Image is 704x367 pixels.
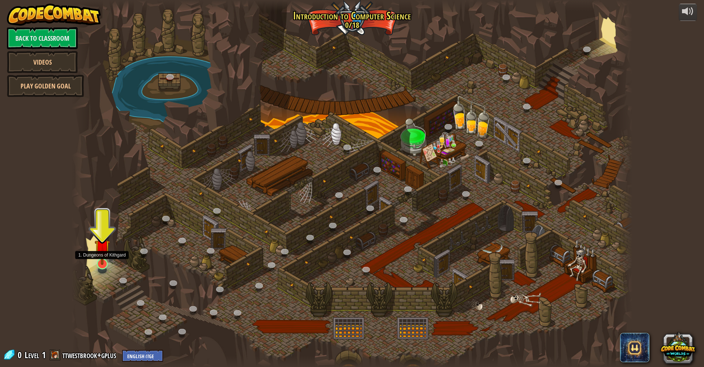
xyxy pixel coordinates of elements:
span: 1 [42,349,46,361]
img: CodeCombat - Learn how to code by playing a game [7,4,101,26]
a: Videos [7,51,78,73]
span: Level [25,349,39,361]
span: 0 [18,349,24,361]
a: Back to Classroom [7,27,78,49]
a: ttwestbrook+gplus [62,349,118,361]
a: Play Golden Goal [7,75,84,97]
img: level-banner-unstarted.png [95,230,110,265]
button: Adjust volume [679,4,697,21]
